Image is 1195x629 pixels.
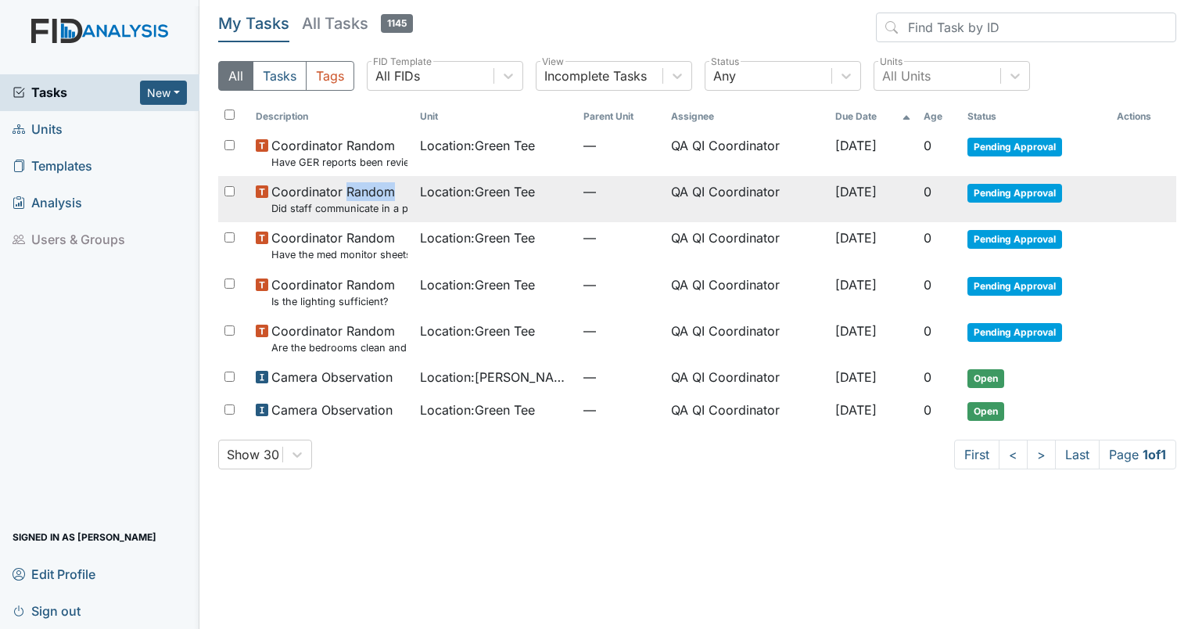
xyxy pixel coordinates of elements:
div: Type filter [218,61,354,91]
a: Last [1055,440,1100,469]
span: Analysis [13,191,82,215]
a: First [954,440,999,469]
span: [DATE] [835,402,877,418]
span: 0 [924,277,931,293]
button: Tags [306,61,354,91]
small: Have GER reports been reviewed by managers within 72 hours of occurrence? [271,155,407,170]
strong: 1 of 1 [1143,447,1166,462]
span: [DATE] [835,323,877,339]
span: Coordinator Random Is the lighting sufficient? [271,275,395,309]
button: Tasks [253,61,307,91]
span: Camera Observation [271,401,393,419]
span: — [583,322,659,340]
span: Open [967,369,1004,388]
td: QA QI Coordinator [665,130,829,176]
span: Location : Green Tee [420,136,535,155]
span: Location : Green Tee [420,401,535,419]
th: Toggle SortBy [961,103,1111,130]
span: Units [13,117,63,142]
span: — [583,136,659,155]
td: QA QI Coordinator [665,222,829,268]
span: Signed in as [PERSON_NAME] [13,525,156,549]
span: 0 [924,323,931,339]
nav: task-pagination [954,440,1176,469]
span: Pending Approval [967,184,1062,203]
h5: My Tasks [218,13,289,34]
span: [DATE] [835,184,877,199]
small: Are the bedrooms clean and in good repair? [271,340,407,355]
div: Incomplete Tasks [544,66,647,85]
div: Any [713,66,736,85]
span: Location : Green Tee [420,182,535,201]
span: Open [967,402,1004,421]
input: Toggle All Rows Selected [224,110,235,120]
input: Find Task by ID [876,13,1176,42]
small: Did staff communicate in a positive demeanor with consumers? [271,201,407,216]
span: 0 [924,402,931,418]
span: Edit Profile [13,562,95,586]
span: Sign out [13,598,81,623]
button: New [140,81,187,105]
span: [DATE] [835,230,877,246]
th: Toggle SortBy [829,103,917,130]
td: QA QI Coordinator [665,394,829,427]
span: [DATE] [835,369,877,385]
span: Pending Approval [967,138,1062,156]
th: Toggle SortBy [577,103,665,130]
a: > [1027,440,1056,469]
span: Pending Approval [967,323,1062,342]
small: Is the lighting sufficient? [271,294,395,309]
td: QA QI Coordinator [665,269,829,315]
a: Tasks [13,83,140,102]
span: Templates [13,154,92,178]
button: All [218,61,253,91]
span: — [583,182,659,201]
span: 0 [924,230,931,246]
th: Toggle SortBy [414,103,578,130]
th: Assignee [665,103,829,130]
span: Pending Approval [967,230,1062,249]
td: QA QI Coordinator [665,315,829,361]
div: All Units [882,66,931,85]
span: Coordinator Random Have the med monitor sheets been filled out? [271,228,407,262]
span: [DATE] [835,277,877,293]
span: — [583,275,659,294]
span: 0 [924,184,931,199]
div: All FIDs [375,66,420,85]
th: Actions [1111,103,1176,130]
span: 0 [924,138,931,153]
span: [DATE] [835,138,877,153]
span: Coordinator Random Did staff communicate in a positive demeanor with consumers? [271,182,407,216]
div: Show 30 [227,445,279,464]
span: Pending Approval [967,277,1062,296]
span: — [583,368,659,386]
span: 1145 [381,14,413,33]
a: < [999,440,1028,469]
td: QA QI Coordinator [665,176,829,222]
span: Page [1099,440,1176,469]
span: — [583,228,659,247]
span: Coordinator Random Have GER reports been reviewed by managers within 72 hours of occurrence? [271,136,407,170]
th: Toggle SortBy [249,103,414,130]
span: Coordinator Random Are the bedrooms clean and in good repair? [271,322,407,355]
span: Camera Observation [271,368,393,386]
span: Location : Green Tee [420,228,535,247]
h5: All Tasks [302,13,413,34]
small: Have the med monitor sheets been filled out? [271,247,407,262]
span: Location : [PERSON_NAME] [420,368,572,386]
td: QA QI Coordinator [665,361,829,394]
span: Location : Green Tee [420,275,535,294]
span: Location : Green Tee [420,322,535,340]
span: 0 [924,369,931,385]
th: Toggle SortBy [917,103,961,130]
span: — [583,401,659,419]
